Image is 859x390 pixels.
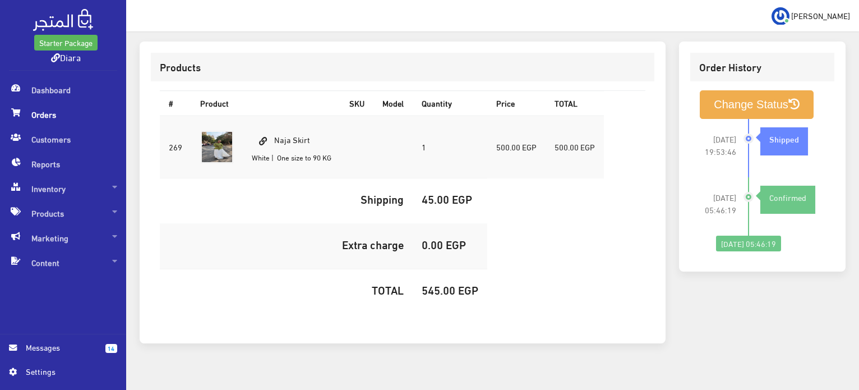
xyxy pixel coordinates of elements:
h5: TOTAL [169,283,404,296]
a: Settings [9,365,117,383]
small: White [252,150,270,164]
span: [DATE] 05:46:19 [699,191,736,216]
th: Price [487,91,546,116]
span: Marketing [9,226,117,250]
span: Dashboard [9,77,117,102]
img: ... [772,7,789,25]
a: ... [PERSON_NAME] [772,7,850,25]
th: # [160,91,191,116]
div: Confirmed [760,191,815,204]
span: Reports [9,152,117,176]
span: Content [9,250,117,275]
span: Inventory [9,176,117,201]
img: . [33,9,93,31]
span: [DATE] 19:53:46 [699,133,736,158]
td: 500.00 EGP [487,116,546,178]
td: 500.00 EGP [546,116,604,178]
td: 269 [160,116,191,178]
a: Starter Package [34,35,98,51]
span: [PERSON_NAME] [791,8,850,22]
th: Product [191,91,340,116]
th: Model [373,91,413,116]
small: | One size to 90 KG [271,150,331,164]
h5: 45.00 EGP [422,192,478,205]
th: Quantity [413,91,487,116]
div: [DATE] 05:46:19 [716,236,781,251]
a: 14 Messages [9,341,117,365]
span: Orders [9,102,117,127]
h3: Order History [699,62,825,72]
span: Settings [26,365,108,378]
h3: Products [160,62,645,72]
h5: 0.00 EGP [422,238,478,250]
h5: 545.00 EGP [422,283,478,296]
span: Customers [9,127,117,152]
td: Naja Skirt [243,116,340,178]
th: TOTAL [546,91,604,116]
h5: Extra charge [169,238,404,250]
span: Messages [26,341,96,354]
a: Diara [51,49,81,65]
strong: Shipped [769,132,799,145]
button: Change Status [700,90,814,119]
h5: Shipping [169,192,404,205]
th: SKU [340,91,373,116]
td: 1 [413,116,487,178]
span: Products [9,201,117,226]
span: 14 [105,344,117,353]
